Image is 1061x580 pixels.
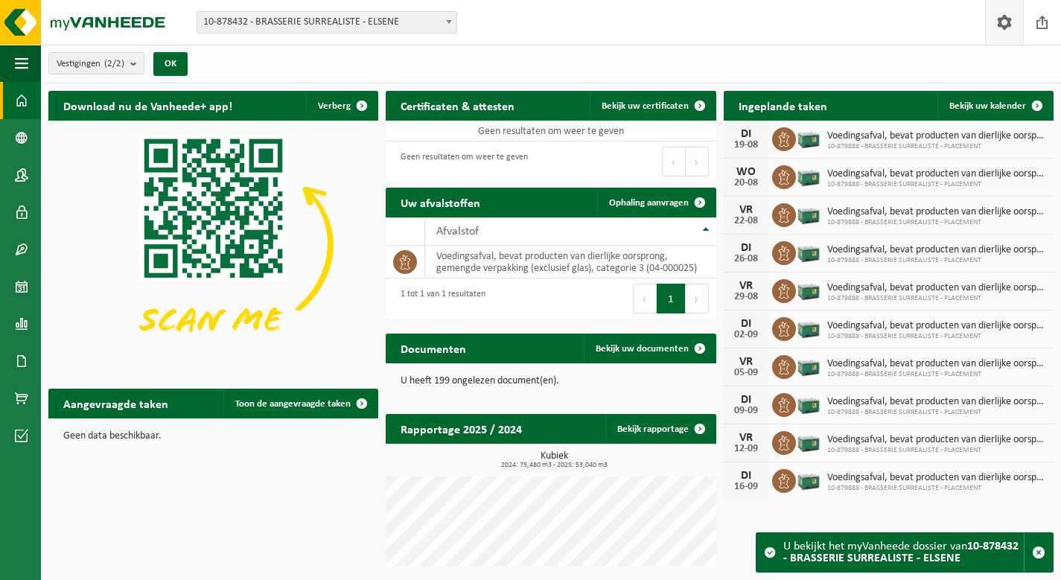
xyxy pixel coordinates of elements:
h2: Ingeplande taken [724,91,842,120]
span: 10-879888 - BRASSERIE SURREALISTE - PLACEMENT [827,484,1046,493]
span: Voedingsafval, bevat producten van dierlijke oorsprong, gemengde verpakking (exc... [827,206,1046,218]
h2: Download nu de Vanheede+ app! [48,91,247,120]
span: Voedingsafval, bevat producten van dierlijke oorsprong, gemengde verpakking (exc... [827,320,1046,332]
button: Next [686,147,709,176]
div: 20-08 [731,178,761,188]
div: VR [731,204,761,216]
span: 10-879888 - BRASSERIE SURREALISTE - PLACEMENT [827,142,1046,151]
img: PB-LB-0680-HPE-GN-01 [796,353,821,378]
img: PB-LB-0680-HPE-GN-01 [796,125,821,150]
div: 22-08 [731,216,761,226]
img: PB-LB-0680-HPE-GN-01 [796,429,821,454]
div: 16-09 [731,482,761,492]
span: Afvalstof [436,226,479,238]
span: Voedingsafval, bevat producten van dierlijke oorsprong, gemengde verpakking (exc... [827,168,1046,180]
span: 10-879888 - BRASSERIE SURREALISTE - PLACEMENT [827,294,1046,303]
span: 10-879888 - BRASSERIE SURREALISTE - PLACEMENT [827,218,1046,227]
span: 10-879888 - BRASSERIE SURREALISTE - PLACEMENT [827,370,1046,379]
h2: Aangevraagde taken [48,389,183,418]
div: Geen resultaten om weer te geven [393,145,528,178]
button: 1 [657,284,686,313]
div: 05-09 [731,368,761,378]
p: Geen data beschikbaar. [63,431,363,442]
span: Voedingsafval, bevat producten van dierlijke oorsprong, gemengde verpakking (exc... [827,130,1046,142]
span: Toon de aangevraagde taken [235,399,351,409]
td: Geen resultaten om weer te geven [386,121,716,141]
button: Verberg [306,91,377,121]
a: Bekijk rapportage [605,414,715,444]
button: Next [686,284,709,313]
span: 10-878432 - BRASSERIE SURREALISTE - ELSENE [197,11,457,34]
span: 10-879888 - BRASSERIE SURREALISTE - PLACEMENT [827,408,1046,417]
h2: Uw afvalstoffen [386,188,495,217]
h3: Kubiek [393,451,716,469]
span: Voedingsafval, bevat producten van dierlijke oorsprong, gemengde verpakking (exc... [827,434,1046,446]
div: DI [731,318,761,330]
div: U bekijkt het myVanheede dossier van [783,533,1024,572]
span: 10-879888 - BRASSERIE SURREALISTE - PLACEMENT [827,256,1046,265]
count: (2/2) [104,59,124,68]
span: Voedingsafval, bevat producten van dierlijke oorsprong, gemengde verpakking (exc... [827,282,1046,294]
div: VR [731,432,761,444]
div: WO [731,166,761,178]
div: DI [731,242,761,254]
div: 09-09 [731,406,761,416]
a: Ophaling aanvragen [597,188,715,217]
a: Bekijk uw certificaten [590,91,715,121]
div: 12-09 [731,444,761,454]
a: Bekijk uw kalender [937,91,1052,121]
span: Voedingsafval, bevat producten van dierlijke oorsprong, gemengde verpakking (exc... [827,396,1046,408]
div: 1 tot 1 van 1 resultaten [393,282,485,315]
div: DI [731,394,761,406]
h2: Rapportage 2025 / 2024 [386,414,537,443]
div: VR [731,280,761,292]
span: Voedingsafval, bevat producten van dierlijke oorsprong, gemengde verpakking (exc... [827,472,1046,484]
a: Bekijk uw documenten [584,334,715,363]
div: 02-09 [731,330,761,340]
span: Voedingsafval, bevat producten van dierlijke oorsprong, gemengde verpakking (exc... [827,244,1046,256]
span: Verberg [318,101,351,111]
a: Toon de aangevraagde taken [223,389,377,418]
img: Download de VHEPlus App [48,121,378,369]
button: Previous [662,147,686,176]
span: Bekijk uw certificaten [602,101,689,111]
div: 19-08 [731,140,761,150]
div: DI [731,470,761,482]
img: PB-LB-0680-HPE-GN-01 [796,239,821,264]
div: 29-08 [731,292,761,302]
span: Vestigingen [57,53,124,75]
img: PB-LB-0680-HPE-GN-01 [796,391,821,416]
div: 26-08 [731,254,761,264]
strong: 10-878432 - BRASSERIE SURREALISTE - ELSENE [783,541,1019,564]
span: 10-879888 - BRASSERIE SURREALISTE - PLACEMENT [827,332,1046,341]
span: 10-879888 - BRASSERIE SURREALISTE - PLACEMENT [827,180,1046,189]
span: 2024: 75,480 m3 - 2025: 53,040 m3 [393,462,716,469]
span: Ophaling aanvragen [609,198,689,208]
span: 10-879888 - BRASSERIE SURREALISTE - PLACEMENT [827,446,1046,455]
span: Bekijk uw kalender [949,101,1026,111]
img: PB-LB-0680-HPE-GN-01 [796,201,821,226]
button: Previous [633,284,657,313]
span: 10-878432 - BRASSERIE SURREALISTE - ELSENE [197,12,456,33]
div: VR [731,356,761,368]
h2: Certificaten & attesten [386,91,529,120]
h2: Documenten [386,334,481,363]
img: PB-LB-0680-HPE-GN-01 [796,163,821,188]
img: PB-LB-0680-HPE-GN-01 [796,315,821,340]
div: DI [731,128,761,140]
img: PB-LB-0680-HPE-GN-01 [796,467,821,492]
button: OK [153,52,188,76]
span: Voedingsafval, bevat producten van dierlijke oorsprong, gemengde verpakking (exc... [827,358,1046,370]
p: U heeft 199 ongelezen document(en). [401,376,701,386]
img: PB-LB-0680-HPE-GN-01 [796,277,821,302]
span: Bekijk uw documenten [596,344,689,354]
button: Vestigingen(2/2) [48,52,144,74]
td: voedingsafval, bevat producten van dierlijke oorsprong, gemengde verpakking (exclusief glas), cat... [425,246,716,278]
